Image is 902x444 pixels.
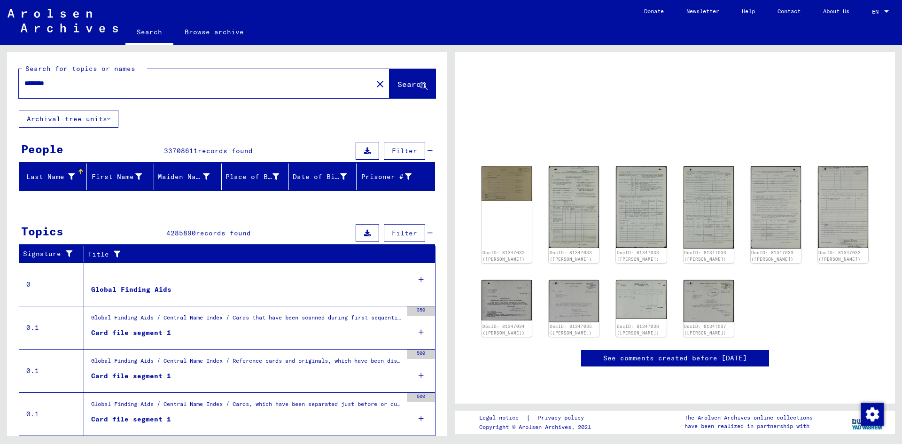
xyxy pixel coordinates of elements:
mat-header-cell: First Name [87,164,155,190]
a: DocID: 81347036 ([PERSON_NAME]) [617,324,659,335]
img: 001.jpg [549,280,599,323]
a: DocID: 81347035 ([PERSON_NAME]) [550,324,592,335]
div: Prisoner # [360,169,424,184]
img: 001.jpg [482,280,532,321]
div: Place of Birth [225,172,280,182]
a: DocID: 81347033 ([PERSON_NAME]) [684,250,726,262]
td: 0.1 [19,349,84,392]
a: See comments created before [DATE] [603,353,747,363]
div: Last Name [23,172,75,182]
mat-header-cell: Date of Birth [289,164,357,190]
div: Card file segment 1 [91,371,171,381]
div: Global Finding Aids / Central Name Index / Cards that have been scanned during first sequential m... [91,313,402,327]
p: Copyright © Arolsen Archives, 2021 [479,423,595,431]
mat-label: Search for topics or names [25,64,135,73]
mat-icon: close [374,78,386,90]
div: People [21,140,63,157]
p: have been realized in partnership with [684,422,813,430]
div: Topics [21,223,63,240]
div: Maiden Name [158,169,221,184]
div: Signature [23,249,77,259]
div: Last Name [23,169,86,184]
div: First Name [91,169,154,184]
span: Filter [392,147,417,155]
a: DocID: 81347034 ([PERSON_NAME]) [482,324,525,335]
td: 0.1 [19,392,84,436]
a: Search [125,21,173,45]
div: Global Finding Aids / Central Name Index / Reference cards and originals, which have been discove... [91,357,402,370]
span: Search [397,79,426,89]
div: Place of Birth [225,169,291,184]
div: First Name [91,172,142,182]
div: Global Finding Aids / Central Name Index / Cards, which have been separated just before or during... [91,400,402,413]
div: Prisoner # [360,172,412,182]
mat-header-cell: Prisoner # [357,164,435,190]
a: DocID: 81347037 ([PERSON_NAME]) [684,324,726,335]
div: Date of Birth [293,169,358,184]
span: 33708611 [164,147,198,155]
div: 500 [407,350,435,359]
img: 004.jpg [751,166,801,249]
div: 350 [407,306,435,316]
span: 4285890 [166,229,196,237]
div: Signature [23,247,86,262]
a: Browse archive [173,21,255,43]
a: DocID: 81347032 ([PERSON_NAME]) [482,250,525,262]
a: Privacy policy [530,413,595,423]
mat-header-cell: Maiden Name [154,164,222,190]
div: Title [88,249,417,259]
div: Title [88,247,426,262]
img: 001.jpg [482,166,532,201]
img: 002.jpg [616,166,666,248]
img: 001.jpg [684,280,734,323]
button: Filter [384,142,425,160]
div: Date of Birth [293,172,347,182]
img: 005.jpg [818,166,868,248]
img: Change consent [861,403,884,426]
img: 003.jpg [684,166,734,249]
button: Archival tree units [19,110,118,128]
div: Maiden Name [158,172,210,182]
img: 001.jpg [549,166,599,248]
mat-header-cell: Last Name [19,164,87,190]
span: records found [196,229,251,237]
button: Search [389,69,435,98]
a: DocID: 81347033 ([PERSON_NAME]) [751,250,793,262]
img: 001.jpg [616,280,666,319]
a: Legal notice [479,413,526,423]
p: The Arolsen Archives online collections [684,413,813,422]
div: Card file segment 1 [91,414,171,424]
img: Arolsen_neg.svg [8,9,118,32]
span: records found [198,147,253,155]
td: 0 [19,263,84,306]
a: DocID: 81347033 ([PERSON_NAME]) [617,250,659,262]
button: Clear [371,74,389,93]
div: | [479,413,595,423]
a: DocID: 81347033 ([PERSON_NAME]) [818,250,861,262]
span: Filter [392,229,417,237]
span: EN [872,8,882,15]
div: Card file segment 1 [91,328,171,338]
td: 0.1 [19,306,84,349]
img: yv_logo.png [850,410,885,434]
div: Global Finding Aids [91,285,171,295]
div: 500 [407,393,435,402]
button: Filter [384,224,425,242]
mat-header-cell: Place of Birth [222,164,289,190]
a: DocID: 81347033 ([PERSON_NAME]) [550,250,592,262]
